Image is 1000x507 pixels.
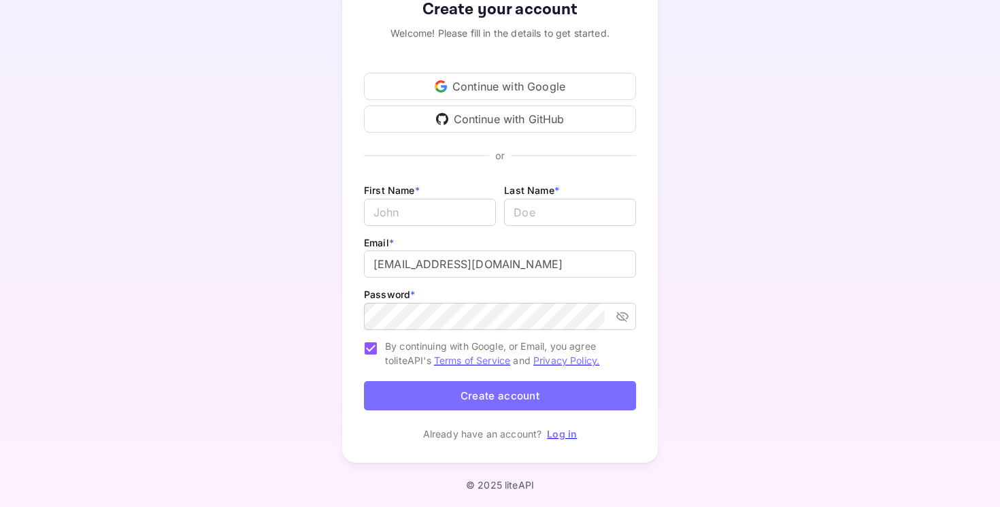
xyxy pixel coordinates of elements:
[466,479,534,491] p: © 2025 liteAPI
[423,427,542,441] p: Already have an account?
[533,355,599,366] a: Privacy Policy.
[434,355,510,366] a: Terms of Service
[504,199,636,226] input: Doe
[385,339,625,367] span: By continuing with Google, or Email, you agree to liteAPI's and
[364,289,415,300] label: Password
[364,73,636,100] div: Continue with Google
[364,105,636,133] div: Continue with GitHub
[364,26,636,40] div: Welcome! Please fill in the details to get started.
[547,428,577,440] a: Log in
[364,199,496,226] input: John
[504,184,559,196] label: Last Name
[610,304,635,329] button: toggle password visibility
[364,250,636,278] input: johndoe@gmail.com
[364,184,420,196] label: First Name
[364,237,394,248] label: Email
[364,381,636,410] button: Create account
